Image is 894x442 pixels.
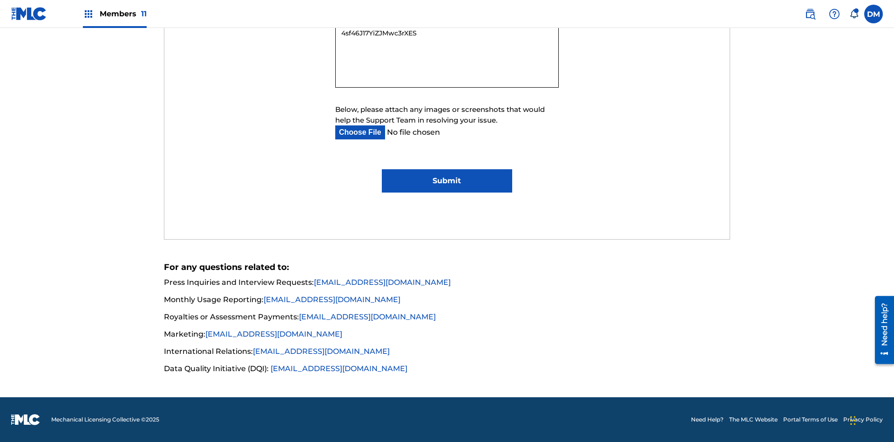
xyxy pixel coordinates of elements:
a: [EMAIL_ADDRESS][DOMAIN_NAME] [264,295,400,304]
a: [EMAIL_ADDRESS][DOMAIN_NAME] [271,364,407,373]
h5: For any questions related to: [164,262,731,273]
img: logo [11,414,40,425]
div: User Menu [864,5,883,23]
div: Notifications [849,9,859,19]
a: [EMAIL_ADDRESS][DOMAIN_NAME] [299,312,436,321]
li: Press Inquiries and Interview Requests: [164,277,731,294]
textarea: 4sf46J17YiZJMwc3rXES [335,22,559,88]
img: MLC Logo [11,7,47,21]
input: Submit [382,169,512,193]
span: Mechanical Licensing Collective © 2025 [51,415,159,424]
a: Public Search [801,5,819,23]
iframe: Resource Center [868,292,894,369]
a: Privacy Policy [843,415,883,424]
li: International Relations: [164,346,731,363]
li: Data Quality Initiative (DQI): [164,363,731,374]
li: Monthly Usage Reporting: [164,294,731,311]
a: [EMAIL_ADDRESS][DOMAIN_NAME] [205,330,342,338]
iframe: Chat Widget [847,397,894,442]
span: Members [100,8,147,19]
img: Top Rightsholders [83,8,94,20]
a: The MLC Website [729,415,778,424]
span: Below, please attach any images or screenshots that would help the Support Team in resolving your... [335,105,545,124]
a: [EMAIL_ADDRESS][DOMAIN_NAME] [314,278,451,287]
a: Portal Terms of Use [783,415,838,424]
li: Marketing: [164,329,731,345]
a: Need Help? [691,415,724,424]
li: Royalties or Assessment Payments: [164,311,731,328]
a: [EMAIL_ADDRESS][DOMAIN_NAME] [253,347,390,356]
img: search [805,8,816,20]
div: Drag [850,407,856,435]
div: Help [825,5,844,23]
span: 11 [141,9,147,18]
img: help [829,8,840,20]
